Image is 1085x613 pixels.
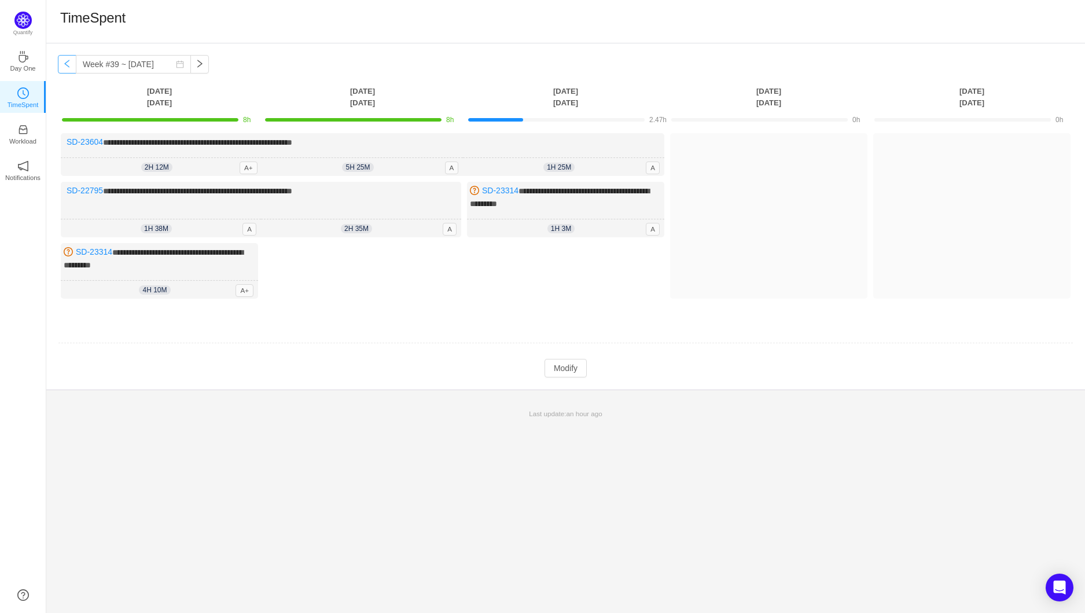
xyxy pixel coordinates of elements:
[445,161,459,174] span: A
[17,51,29,63] i: icon: coffee
[1055,116,1063,124] span: 0h
[236,284,253,297] span: A+
[470,186,479,195] img: 11420
[14,12,32,29] img: Quantify
[17,160,29,172] i: icon: notification
[64,247,73,256] img: 11420
[529,410,602,417] span: Last update:
[76,55,191,74] input: Select a week
[17,124,29,135] i: icon: inbox
[646,161,660,174] span: A
[482,186,518,195] a: SD-23314
[58,85,261,109] th: [DATE] [DATE]
[543,163,575,172] span: 1h 25m
[649,116,667,124] span: 2.47h
[67,186,103,195] a: SD-22795
[176,60,184,68] i: icon: calendar
[545,359,587,377] button: Modify
[76,247,112,256] a: SD-23314
[342,163,373,172] span: 5h 25m
[17,164,29,175] a: icon: notificationNotifications
[243,116,251,124] span: 8h
[852,116,860,124] span: 0h
[9,136,36,146] p: Workload
[5,172,41,183] p: Notifications
[139,285,170,295] span: 4h 10m
[547,224,575,233] span: 1h 3m
[242,223,256,236] span: A
[17,54,29,66] a: icon: coffeeDay One
[58,55,76,74] button: icon: left
[667,85,870,109] th: [DATE] [DATE]
[240,161,258,174] span: A+
[464,85,667,109] th: [DATE] [DATE]
[17,87,29,99] i: icon: clock-circle
[190,55,209,74] button: icon: right
[141,224,172,233] span: 1h 38m
[17,91,29,102] a: icon: clock-circleTimeSpent
[8,100,39,110] p: TimeSpent
[870,85,1073,109] th: [DATE] [DATE]
[141,163,172,172] span: 2h 12m
[341,224,372,233] span: 2h 35m
[60,9,126,27] h1: TimeSpent
[443,223,457,236] span: A
[646,223,660,236] span: A
[446,116,454,124] span: 8h
[1046,574,1073,601] div: Open Intercom Messenger
[261,85,464,109] th: [DATE] [DATE]
[67,137,103,146] a: SD-23604
[17,127,29,139] a: icon: inboxWorkload
[13,29,33,37] p: Quantify
[566,410,602,417] span: an hour ago
[17,589,29,601] a: icon: question-circle
[10,63,35,74] p: Day One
